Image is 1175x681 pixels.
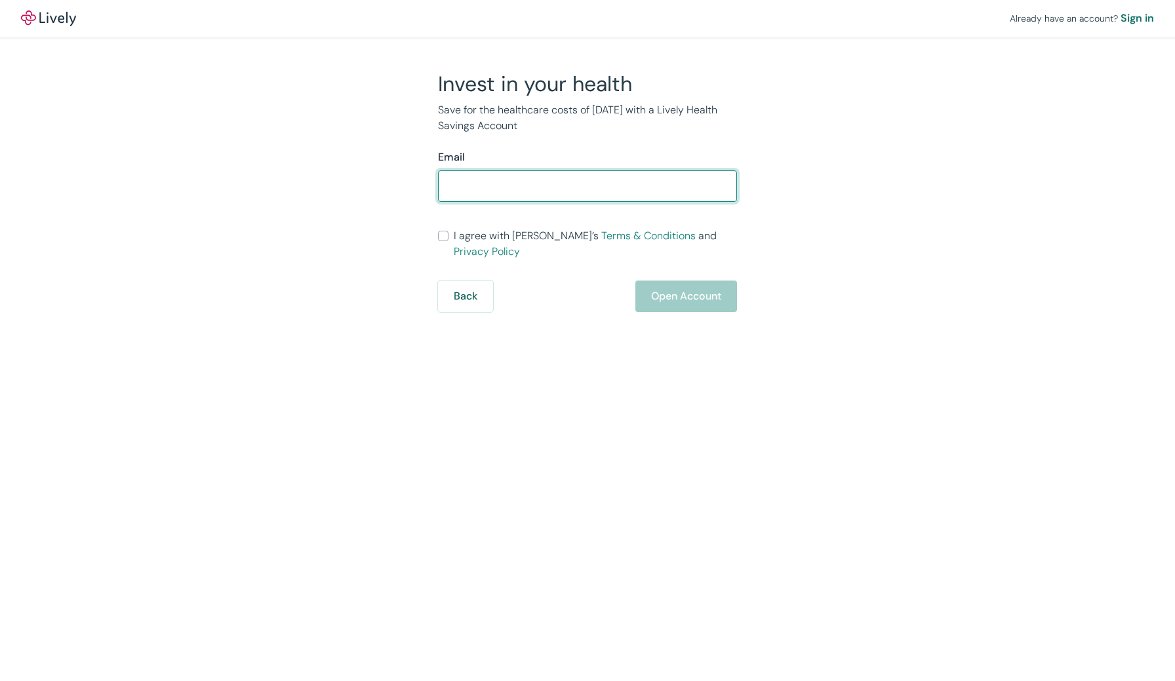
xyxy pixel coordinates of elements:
[438,102,737,134] p: Save for the healthcare costs of [DATE] with a Lively Health Savings Account
[601,229,696,243] a: Terms & Conditions
[454,228,737,260] span: I agree with [PERSON_NAME]’s and
[438,149,465,165] label: Email
[438,281,493,312] button: Back
[438,71,737,97] h2: Invest in your health
[1010,10,1154,26] div: Already have an account?
[21,10,76,26] a: LivelyLively
[1121,10,1154,26] a: Sign in
[454,244,520,258] a: Privacy Policy
[21,10,76,26] img: Lively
